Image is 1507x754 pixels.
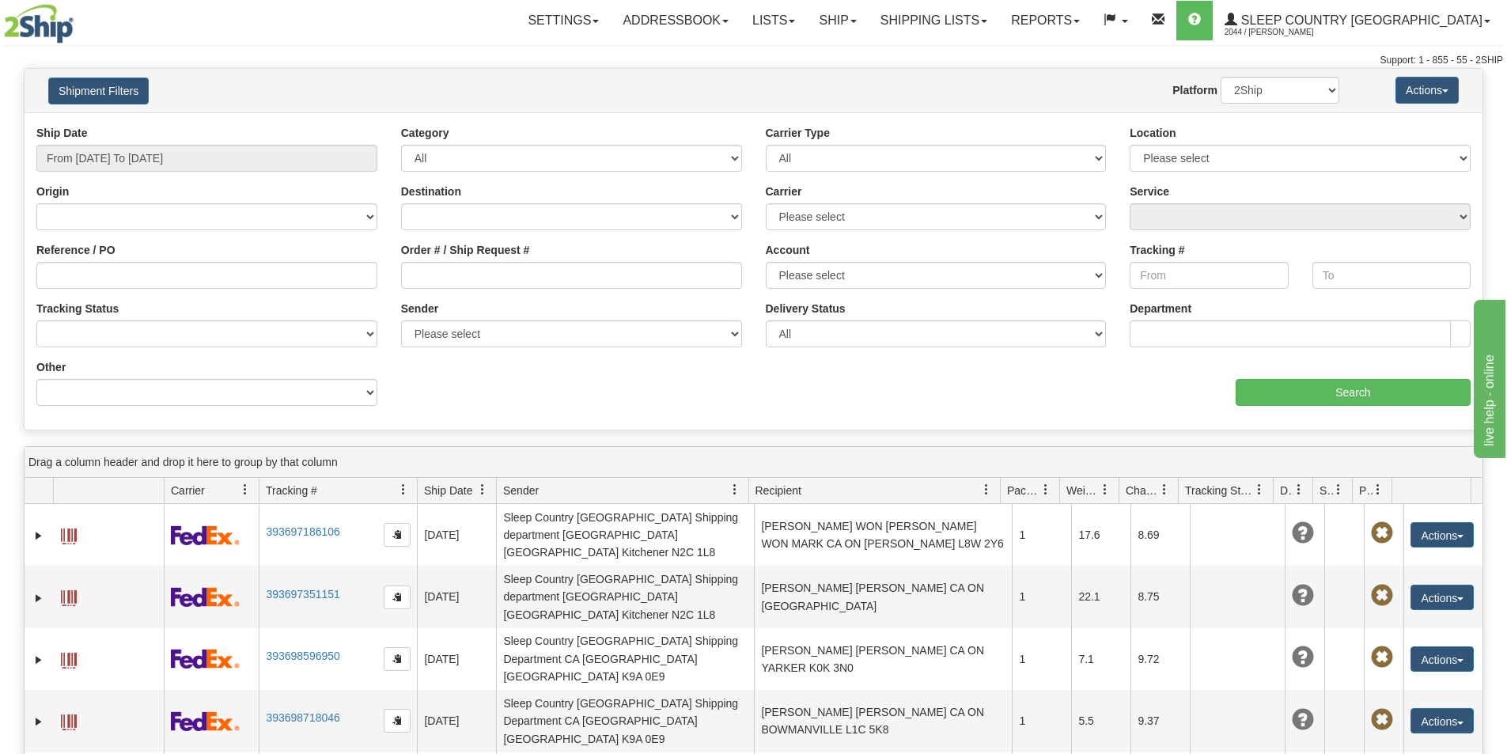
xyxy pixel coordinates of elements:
[1292,585,1314,607] span: Unknown
[754,566,1012,627] td: [PERSON_NAME] [PERSON_NAME] CA ON [GEOGRAPHIC_DATA]
[1130,242,1184,258] label: Tracking #
[1130,301,1191,316] label: Department
[266,588,339,601] a: 393697351151
[1066,483,1100,498] span: Weight
[36,184,69,199] label: Origin
[401,242,530,258] label: Order # / Ship Request #
[1071,504,1130,566] td: 17.6
[171,525,240,545] img: 2 - FedEx Express®
[401,184,461,199] label: Destination
[384,647,411,671] button: Copy to clipboard
[1130,262,1288,289] input: From
[36,301,119,316] label: Tracking Status
[503,483,539,498] span: Sender
[31,652,47,668] a: Expand
[12,9,146,28] div: live help - online
[1012,690,1071,752] td: 1
[1071,628,1130,690] td: 7.1
[1410,708,1474,733] button: Actions
[31,714,47,729] a: Expand
[496,690,754,752] td: Sleep Country [GEOGRAPHIC_DATA] Shipping Department CA [GEOGRAPHIC_DATA] [GEOGRAPHIC_DATA] K9A 0E9
[36,359,66,375] label: Other
[1225,25,1343,40] span: 2044 / [PERSON_NAME]
[61,646,77,671] a: Label
[1292,709,1314,731] span: Unknown
[171,587,240,607] img: 2 - FedEx Express®
[1130,628,1190,690] td: 9.72
[1071,566,1130,627] td: 22.1
[384,585,411,609] button: Copy to clipboard
[31,528,47,544] a: Expand
[1012,566,1071,627] td: 1
[171,483,205,498] span: Carrier
[1371,522,1393,544] span: Pickup Not Assigned
[61,521,77,547] a: Label
[973,476,1000,503] a: Recipient filter column settings
[1012,628,1071,690] td: 1
[1172,82,1217,98] label: Platform
[999,1,1092,40] a: Reports
[740,1,807,40] a: Lists
[1371,585,1393,607] span: Pickup Not Assigned
[1285,476,1312,503] a: Delivery Status filter column settings
[401,125,449,141] label: Category
[755,483,801,498] span: Recipient
[384,709,411,733] button: Copy to clipboard
[266,650,339,662] a: 393698596950
[31,590,47,606] a: Expand
[266,525,339,538] a: 393697186106
[61,707,77,733] a: Label
[61,583,77,608] a: Label
[754,690,1012,752] td: [PERSON_NAME] [PERSON_NAME] CA ON BOWMANVILLE L1C 5K8
[48,78,149,104] button: Shipment Filters
[1292,522,1314,544] span: Unknown
[1130,566,1190,627] td: 8.75
[1130,184,1169,199] label: Service
[1237,13,1482,27] span: Sleep Country [GEOGRAPHIC_DATA]
[766,301,846,316] label: Delivery Status
[766,242,810,258] label: Account
[401,301,438,316] label: Sender
[417,504,496,566] td: [DATE]
[754,504,1012,566] td: [PERSON_NAME] WON [PERSON_NAME] WON MARK CA ON [PERSON_NAME] L8W 2Y6
[25,447,1482,478] div: grid grouping header
[1151,476,1178,503] a: Charge filter column settings
[4,54,1503,67] div: Support: 1 - 855 - 55 - 2SHIP
[1130,504,1190,566] td: 8.69
[1071,690,1130,752] td: 5.5
[1395,77,1459,104] button: Actions
[1130,690,1190,752] td: 9.37
[36,242,115,258] label: Reference / PO
[1371,646,1393,669] span: Pickup Not Assigned
[171,711,240,731] img: 2 - FedEx Express®
[1032,476,1059,503] a: Packages filter column settings
[1280,483,1293,498] span: Delivery Status
[1320,483,1333,498] span: Shipment Issues
[1007,483,1040,498] span: Packages
[417,628,496,690] td: [DATE]
[384,523,411,547] button: Copy to clipboard
[869,1,999,40] a: Shipping lists
[1410,646,1474,672] button: Actions
[1325,476,1352,503] a: Shipment Issues filter column settings
[417,566,496,627] td: [DATE]
[496,566,754,627] td: Sleep Country [GEOGRAPHIC_DATA] Shipping department [GEOGRAPHIC_DATA] [GEOGRAPHIC_DATA] Kitchener...
[1236,379,1471,406] input: Search
[754,628,1012,690] td: [PERSON_NAME] [PERSON_NAME] CA ON YARKER K0K 3N0
[1130,125,1176,141] label: Location
[1185,483,1254,498] span: Tracking Status
[1312,262,1471,289] input: To
[1292,646,1314,669] span: Unknown
[1365,476,1392,503] a: Pickup Status filter column settings
[1410,522,1474,548] button: Actions
[1471,296,1505,457] iframe: chat widget
[1410,585,1474,610] button: Actions
[496,504,754,566] td: Sleep Country [GEOGRAPHIC_DATA] Shipping department [GEOGRAPHIC_DATA] [GEOGRAPHIC_DATA] Kitchener...
[36,125,88,141] label: Ship Date
[424,483,472,498] span: Ship Date
[1359,483,1373,498] span: Pickup Status
[232,476,259,503] a: Carrier filter column settings
[4,4,74,44] img: logo2044.jpg
[469,476,496,503] a: Ship Date filter column settings
[496,628,754,690] td: Sleep Country [GEOGRAPHIC_DATA] Shipping Department CA [GEOGRAPHIC_DATA] [GEOGRAPHIC_DATA] K9A 0E9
